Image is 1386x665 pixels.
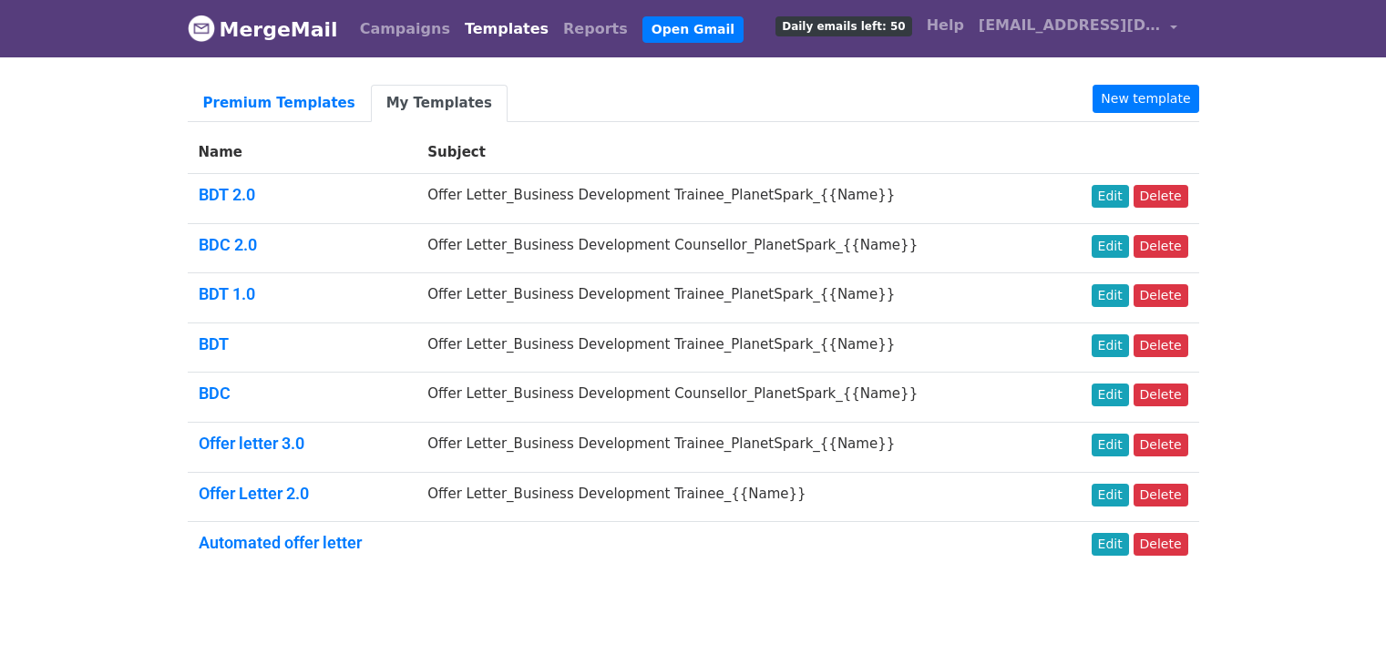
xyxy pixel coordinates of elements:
a: [EMAIL_ADDRESS][DOMAIN_NAME] [971,7,1185,50]
td: Offer Letter_Business Development Trainee_PlanetSpark_{{Name}} [416,422,1052,472]
a: Edit [1092,384,1129,406]
a: Reports [556,11,635,47]
a: Edit [1092,434,1129,456]
a: Edit [1092,484,1129,506]
a: Edit [1092,235,1129,258]
span: Daily emails left: 50 [775,16,911,36]
a: Edit [1092,284,1129,307]
a: Offer letter 3.0 [199,434,304,453]
a: Delete [1134,284,1188,307]
a: Delete [1134,235,1188,258]
a: Automated offer letter [199,533,362,552]
a: New template [1093,85,1198,113]
td: Offer Letter_Business Development Trainee_PlanetSpark_{{Name}} [416,174,1052,224]
a: Delete [1134,434,1188,456]
a: MergeMail [188,10,338,48]
a: Daily emails left: 50 [768,7,919,44]
a: Delete [1134,484,1188,506]
a: Delete [1134,334,1188,357]
a: Templates [457,11,556,47]
a: Offer Letter 2.0 [199,484,309,503]
a: BDT 1.0 [199,284,255,303]
span: [EMAIL_ADDRESS][DOMAIN_NAME] [979,15,1161,36]
a: Edit [1092,334,1129,357]
a: BDT 2.0 [199,185,255,204]
a: Open Gmail [642,16,744,43]
a: Campaigns [353,11,457,47]
a: Edit [1092,185,1129,208]
td: Offer Letter_Business Development Trainee_PlanetSpark_{{Name}} [416,322,1052,373]
a: Help [919,7,971,44]
a: BDC 2.0 [199,235,257,254]
a: BDT [199,334,229,353]
th: Subject [416,131,1052,174]
a: My Templates [371,85,508,122]
td: Offer Letter_Business Development Counsellor_PlanetSpark_{{Name}} [416,373,1052,423]
a: Delete [1134,384,1188,406]
a: Delete [1134,185,1188,208]
a: BDC [199,384,231,403]
td: Offer Letter_Business Development Trainee_PlanetSpark_{{Name}} [416,273,1052,323]
td: Offer Letter_Business Development Counsellor_PlanetSpark_{{Name}} [416,223,1052,273]
th: Name [188,131,417,174]
img: MergeMail logo [188,15,215,42]
a: Delete [1134,533,1188,556]
td: Offer Letter_Business Development Trainee_{{Name}} [416,472,1052,522]
a: Edit [1092,533,1129,556]
a: Premium Templates [188,85,371,122]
